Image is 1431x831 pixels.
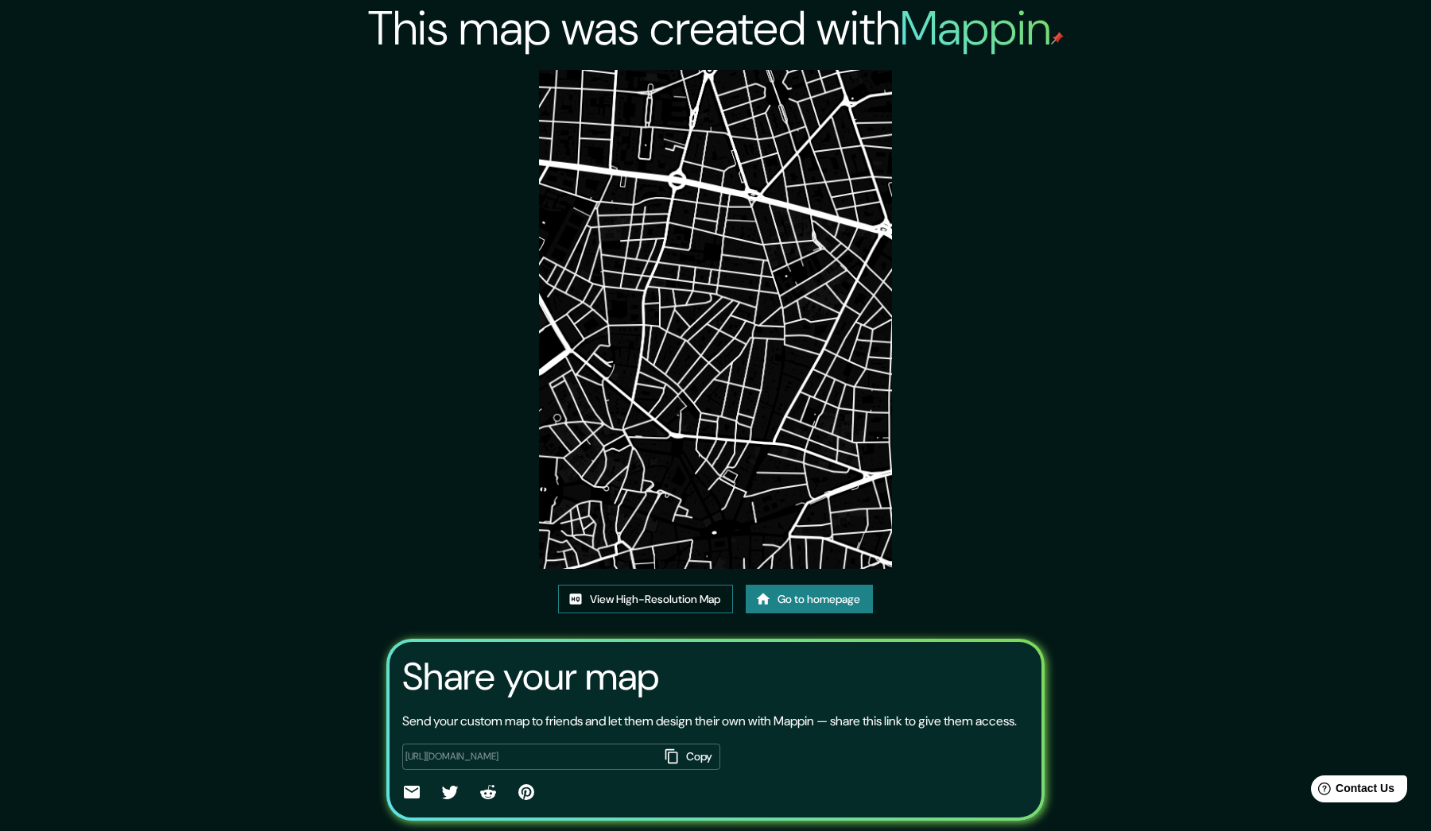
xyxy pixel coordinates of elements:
a: View High-Resolution Map [558,585,733,614]
button: Copy [658,744,720,770]
img: mappin-pin [1051,32,1064,44]
img: created-map [539,70,892,569]
a: Go to homepage [746,585,873,614]
p: Send your custom map to friends and let them design their own with Mappin — share this link to gi... [402,712,1017,731]
h3: Share your map [402,655,659,699]
iframe: Help widget launcher [1289,769,1414,814]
